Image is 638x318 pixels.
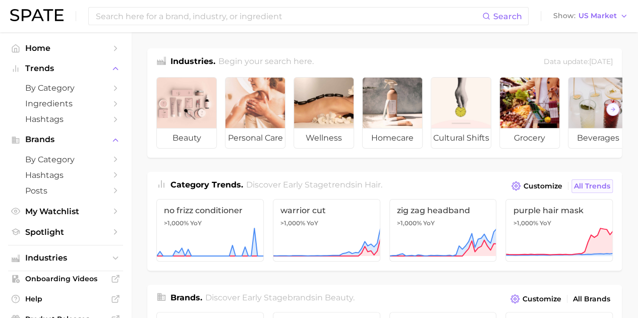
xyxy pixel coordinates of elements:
[8,183,123,199] a: Posts
[389,199,497,262] a: zig zag headband>1,000% YoY
[25,207,106,216] span: My Watchlist
[365,180,381,189] span: hair
[205,293,355,302] span: Discover Early Stage brands in .
[493,12,522,21] span: Search
[574,182,610,190] span: All Trends
[280,206,373,215] span: warrior cut
[573,295,610,303] span: All Brands
[156,199,264,262] a: no frizz conditioner>1,000% YoY
[156,77,217,149] a: beauty
[25,253,106,263] span: Industries
[500,128,559,148] span: grocery
[363,128,422,148] span: homecare
[25,135,106,144] span: Brands
[25,170,106,180] span: Hashtags
[25,43,106,53] span: Home
[8,167,123,183] a: Hashtags
[95,8,482,25] input: Search here for a brand, industry, or ingredient
[190,219,202,227] span: YoY
[8,96,123,111] a: Ingredients
[499,77,560,149] a: grocery
[8,271,123,286] a: Onboarding Videos
[10,9,64,21] img: SPATE
[170,55,215,69] h1: Industries.
[606,103,619,116] button: Scroll Right
[8,132,123,147] button: Brands
[25,99,106,108] span: Ingredients
[170,293,202,302] span: Brands .
[325,293,353,302] span: beauty
[362,77,423,149] a: homecare
[164,206,256,215] span: no frizz conditioner
[25,114,106,124] span: Hashtags
[8,61,123,76] button: Trends
[431,128,491,148] span: cultural shifts
[544,55,613,69] div: Data update: [DATE]
[225,128,285,148] span: personal care
[218,55,314,69] h2: Begin your search here.
[423,219,435,227] span: YoY
[225,77,285,149] a: personal care
[551,10,630,23] button: ShowUS Market
[553,13,575,19] span: Show
[513,206,605,215] span: purple hair mask
[8,111,123,127] a: Hashtags
[246,180,382,189] span: Discover Early Stage trends in .
[164,219,189,227] span: >1,000%
[294,128,354,148] span: wellness
[8,250,123,266] button: Industries
[170,180,243,189] span: Category Trends .
[568,128,628,148] span: beverages
[25,227,106,237] span: Spotlight
[571,179,613,193] a: All Trends
[568,77,628,149] a: beverages
[294,77,354,149] a: wellness
[25,186,106,196] span: Posts
[523,295,561,303] span: Customize
[25,64,106,73] span: Trends
[25,274,106,283] span: Onboarding Videos
[25,83,106,93] span: by Category
[397,219,422,227] span: >1,000%
[25,294,106,303] span: Help
[273,199,380,262] a: warrior cut>1,000% YoY
[157,128,216,148] span: beauty
[8,291,123,306] a: Help
[539,219,551,227] span: YoY
[307,219,318,227] span: YoY
[505,199,613,262] a: purple hair mask>1,000% YoY
[8,224,123,240] a: Spotlight
[8,204,123,219] a: My Watchlist
[524,182,562,190] span: Customize
[578,13,617,19] span: US Market
[8,80,123,96] a: by Category
[25,155,106,164] span: by Category
[8,152,123,167] a: by Category
[509,179,565,193] button: Customize
[280,219,305,227] span: >1,000%
[570,292,613,306] a: All Brands
[397,206,489,215] span: zig zag headband
[513,219,538,227] span: >1,000%
[431,77,491,149] a: cultural shifts
[8,40,123,56] a: Home
[508,292,564,306] button: Customize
